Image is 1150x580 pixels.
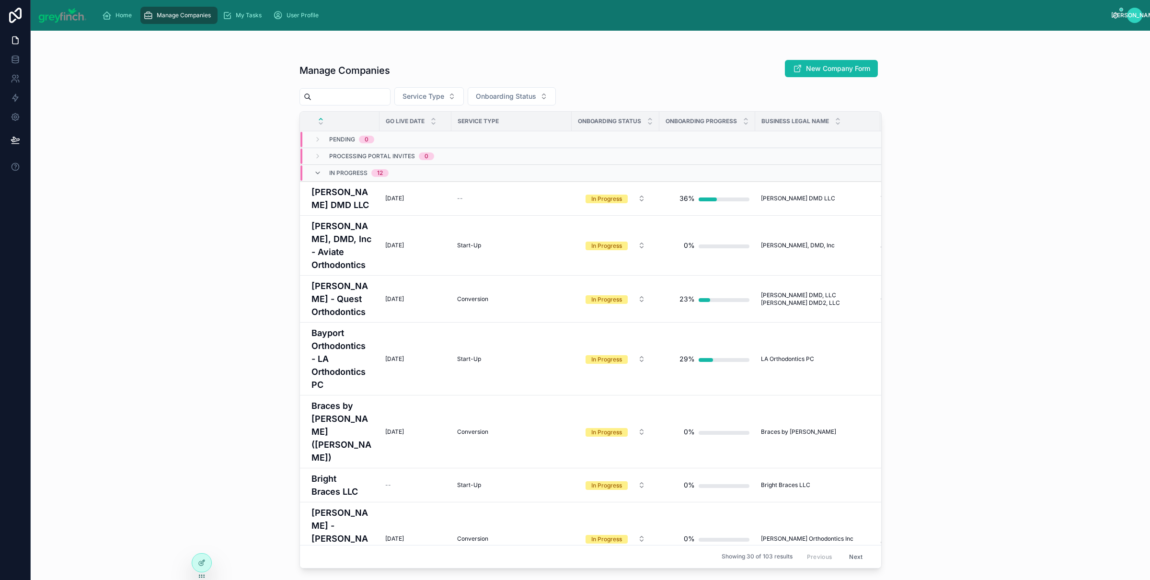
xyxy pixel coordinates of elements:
[385,535,404,543] span: [DATE]
[385,355,404,363] span: [DATE]
[761,481,874,489] a: Bright Braces LLC
[457,295,488,303] span: Conversion
[311,506,374,571] h4: [PERSON_NAME] - [PERSON_NAME] Orthodontics
[761,242,835,249] span: [PERSON_NAME], DMD, Inc
[385,481,446,489] a: --
[881,424,948,440] a: Braces by [PERSON_NAME]
[577,189,654,208] a: Select Button
[881,295,933,303] span: Quest Orthodontics
[881,355,939,363] span: Bayport Orthodontics
[386,117,425,125] span: Go Live Date
[577,530,654,548] a: Select Button
[881,295,948,303] a: Quest Orthodontics
[591,535,622,544] div: In Progress
[665,290,749,309] a: 23%
[881,242,934,249] span: Aviate Orthodontics
[425,152,428,160] div: 0
[578,190,653,207] button: Select Button
[311,220,374,271] a: [PERSON_NAME], DMD, Inc - Aviate Orthodontics
[665,422,749,441] a: 0%
[157,12,211,19] span: Manage Companies
[665,189,749,208] a: 36%
[458,117,499,125] span: Service Type
[761,535,853,543] span: [PERSON_NAME] Orthodontics Inc
[881,481,948,489] a: Milwaukee Orthodontics
[311,326,374,391] a: Bayport Orthodontics - LA Orthodontics PC
[881,481,947,489] span: Milwaukee Orthodontics
[679,290,695,309] div: 23%
[684,422,695,441] div: 0%
[665,236,749,255] a: 0%
[578,476,653,494] button: Select Button
[468,87,556,105] button: Select Button
[591,242,622,250] div: In Progress
[761,428,874,436] a: Braces by [PERSON_NAME]
[591,428,622,437] div: In Progress
[99,7,138,24] a: Home
[881,355,948,363] a: Bayport Orthodontics
[329,169,368,177] span: In Progress
[577,236,654,255] a: Select Button
[311,186,374,211] a: [PERSON_NAME] DMD LLC
[457,481,481,489] span: Start-Up
[457,195,463,202] span: --
[385,428,446,436] a: [DATE]
[578,423,653,441] button: Select Button
[785,60,878,77] button: New Company Form
[666,117,737,125] span: Onboarding Progress
[457,242,566,249] a: Start-Up
[684,236,695,255] div: 0%
[881,195,948,202] a: TMJ [US_STATE]
[385,428,404,436] span: [DATE]
[761,291,874,307] a: [PERSON_NAME] DMD, LLC [PERSON_NAME] DMD2, LLC
[457,355,481,363] span: Start-Up
[287,12,319,19] span: User Profile
[476,92,536,101] span: Onboarding Status
[329,152,415,160] span: Processing Portal Invites
[577,350,654,368] a: Select Button
[578,237,653,254] button: Select Button
[578,290,653,308] button: Select Button
[722,553,793,561] span: Showing 30 of 103 results
[457,535,566,543] a: Conversion
[385,355,446,363] a: [DATE]
[385,242,404,249] span: [DATE]
[377,169,383,177] div: 12
[115,12,132,19] span: Home
[761,535,874,543] a: [PERSON_NAME] Orthodontics Inc
[577,290,654,308] a: Select Button
[881,242,948,249] a: Aviate Orthodontics
[577,423,654,441] a: Select Button
[311,279,374,318] a: [PERSON_NAME] - Quest Orthodontics
[457,195,566,202] a: --
[881,531,948,546] a: [PERSON_NAME] Orthodontics
[311,472,374,498] a: Bright Braces LLC
[457,481,566,489] a: Start-Up
[94,5,1112,26] div: scrollable content
[311,399,374,464] h4: Braces by [PERSON_NAME] ([PERSON_NAME])
[761,195,874,202] a: [PERSON_NAME] DMD LLC
[665,529,749,548] a: 0%
[457,242,481,249] span: Start-Up
[761,117,829,125] span: Business Legal Name
[665,476,749,495] a: 0%
[365,136,368,143] div: 0
[679,189,695,208] div: 36%
[394,87,464,105] button: Select Button
[591,295,622,304] div: In Progress
[761,195,835,202] span: [PERSON_NAME] DMD LLC
[385,295,404,303] span: [DATE]
[761,481,810,489] span: Bright Braces LLC
[457,355,566,363] a: Start-Up
[881,195,927,202] span: TMJ [US_STATE]
[385,242,446,249] a: [DATE]
[577,476,654,494] a: Select Button
[761,355,874,363] a: LA Orthodontics PC
[578,117,641,125] span: Onboarding Status
[591,355,622,364] div: In Progress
